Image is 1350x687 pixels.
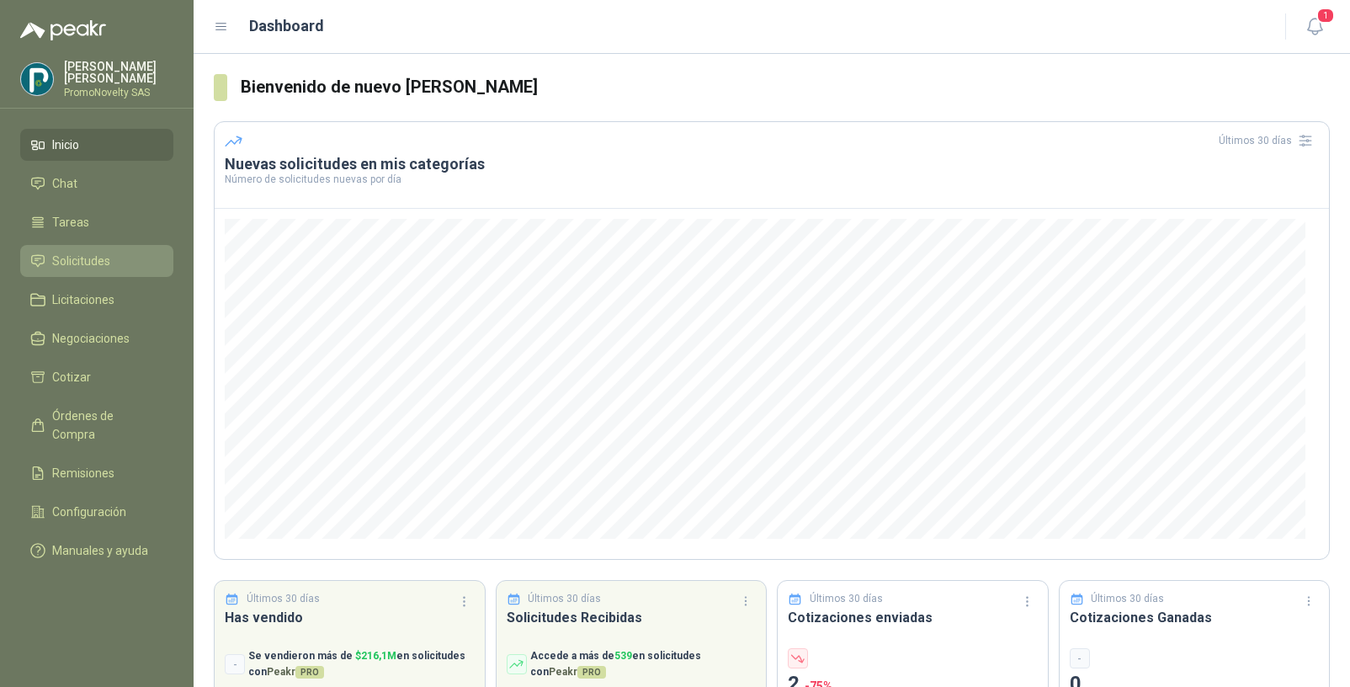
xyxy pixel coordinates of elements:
span: Inicio [52,136,79,154]
h3: Cotizaciones enviadas [788,607,1038,628]
span: Peakr [549,666,606,678]
h3: Solicitudes Recibidas [507,607,757,628]
a: Negociaciones [20,322,173,354]
div: Últimos 30 días [1219,127,1319,154]
span: Remisiones [52,464,114,482]
span: PRO [577,666,606,679]
span: Licitaciones [52,290,114,309]
p: Últimos 30 días [528,591,601,607]
a: Órdenes de Compra [20,400,173,450]
span: PRO [295,666,324,679]
a: Chat [20,168,173,200]
div: - [1070,648,1090,668]
p: Últimos 30 días [247,591,320,607]
h1: Dashboard [249,14,324,38]
a: Tareas [20,206,173,238]
div: - [225,654,245,674]
span: $ 216,1M [355,650,396,662]
a: Cotizar [20,361,173,393]
span: Cotizar [52,368,91,386]
p: Número de solicitudes nuevas por día [225,174,1319,184]
img: Company Logo [21,63,53,95]
h3: Has vendido [225,607,475,628]
a: Solicitudes [20,245,173,277]
p: [PERSON_NAME] [PERSON_NAME] [64,61,173,84]
p: Se vendieron más de en solicitudes con [248,648,475,680]
span: Peakr [267,666,324,678]
p: Últimos 30 días [810,591,883,607]
span: 539 [614,650,632,662]
span: Negociaciones [52,329,130,348]
button: 1 [1300,12,1330,42]
h3: Bienvenido de nuevo [PERSON_NAME] [241,74,1330,100]
img: Logo peakr [20,20,106,40]
span: Solicitudes [52,252,110,270]
p: Accede a más de en solicitudes con [530,648,757,680]
p: Últimos 30 días [1091,591,1164,607]
p: PromoNovelty SAS [64,88,173,98]
a: Inicio [20,129,173,161]
span: Tareas [52,213,89,232]
a: Configuración [20,496,173,528]
a: Licitaciones [20,284,173,316]
a: Manuales y ayuda [20,535,173,567]
span: Órdenes de Compra [52,407,157,444]
a: Remisiones [20,457,173,489]
h3: Cotizaciones Ganadas [1070,607,1320,628]
span: Configuración [52,503,126,521]
span: Manuales y ayuda [52,541,148,560]
span: 1 [1316,8,1335,24]
span: Chat [52,174,77,193]
h3: Nuevas solicitudes en mis categorías [225,154,1319,174]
